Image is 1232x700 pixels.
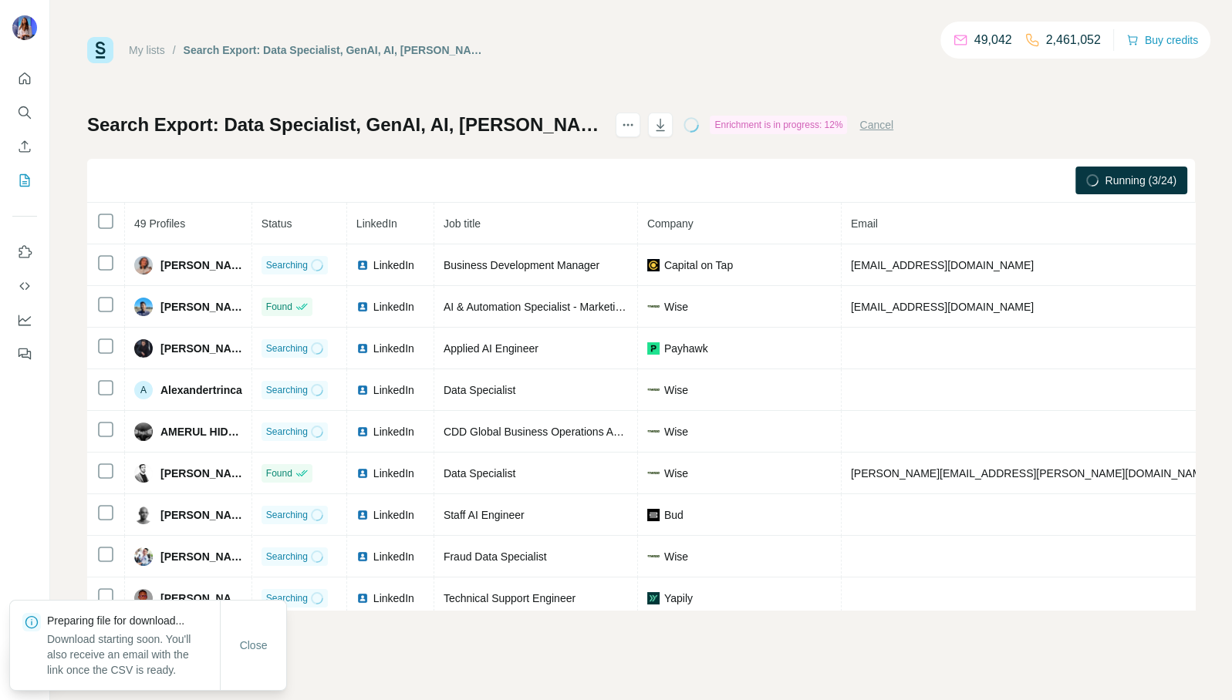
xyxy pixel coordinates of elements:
span: [EMAIL_ADDRESS][DOMAIN_NAME] [851,259,1034,271]
span: LinkedIn [356,217,397,230]
span: [PERSON_NAME] [160,507,242,523]
div: Search Export: Data Specialist, GenAI, AI, [PERSON_NAME]- Security contacts - [DATE] 15:09 [184,42,490,58]
span: Searching [266,425,308,439]
img: LinkedIn logo [356,509,369,521]
img: Avatar [134,422,153,441]
span: CDD Global Business Operations Analyst [444,426,642,438]
span: LinkedIn [373,549,414,564]
span: Wise [664,549,688,564]
span: LinkedIn [373,591,414,606]
span: Searching [266,258,308,272]
span: [PERSON_NAME] [160,549,242,564]
span: Found [266,300,292,314]
img: company-logo [647,472,660,475]
p: 49,042 [974,31,1012,49]
span: Status [262,217,292,230]
button: Quick start [12,65,37,93]
img: LinkedIn logo [356,384,369,396]
span: Staff AI Engineer [444,509,525,521]
p: 2,461,052 [1046,31,1101,49]
img: LinkedIn logo [356,342,369,355]
span: [PERSON_NAME] [160,299,242,315]
img: company-logo [647,430,660,433]
span: Business Development Manager [444,259,599,271]
span: Wise [664,299,688,315]
button: Search [12,99,37,126]
img: LinkedIn logo [356,592,369,604]
span: Yapily [664,591,693,606]
img: company-logo [647,592,660,604]
span: [PERSON_NAME][EMAIL_ADDRESS][PERSON_NAME][DOMAIN_NAME] [851,467,1212,480]
img: LinkedIn logo [356,259,369,271]
img: Avatar [134,547,153,566]
img: Avatar [134,298,153,316]
button: Close [229,631,278,659]
span: [EMAIL_ADDRESS][DOMAIN_NAME] [851,301,1034,313]
span: [PERSON_NAME] [160,591,242,606]
span: Wise [664,424,688,439]
span: LinkedIn [373,507,414,523]
button: Feedback [12,340,37,368]
span: Wise [664,466,688,481]
span: LinkedIn [373,341,414,356]
span: Job title [444,217,481,230]
span: Running (3/24) [1105,173,1176,188]
span: Company [647,217,694,230]
span: LinkedIn [373,299,414,315]
img: company-logo [647,342,660,355]
span: Fraud Data Specialist [444,550,547,563]
img: company-logo [647,389,660,392]
button: Buy credits [1126,29,1198,51]
img: LinkedIn logo [356,426,369,438]
img: company-logo [647,259,660,271]
span: 49 Profiles [134,217,185,230]
img: company-logo [647,305,660,308]
li: / [173,42,176,58]
img: Avatar [12,15,37,40]
button: Use Surfe API [12,272,37,300]
img: LinkedIn logo [356,467,369,480]
span: Wise [664,382,688,398]
span: Searching [266,508,308,522]
span: Alexandertrinca [160,382,242,398]
p: Download starting soon. You'll also receive an email with the link once the CSV is ready. [47,631,220,678]
img: company-logo [647,555,660,558]
span: Data Specialist [444,467,515,480]
button: Use Surfe on LinkedIn [12,238,37,266]
span: Searching [266,383,308,397]
span: Bud [664,507,684,523]
h1: Search Export: Data Specialist, GenAI, AI, [PERSON_NAME]- Security contacts - [DATE] 15:09 [87,113,602,137]
span: Searching [266,550,308,564]
span: Payhawk [664,341,708,356]
span: [PERSON_NAME] [160,257,242,273]
img: Avatar [134,589,153,607]
span: Email [851,217,878,230]
button: Enrich CSV [12,133,37,160]
span: LinkedIn [373,257,414,273]
span: LinkedIn [373,466,414,481]
img: Avatar [134,339,153,358]
img: LinkedIn logo [356,550,369,563]
a: My lists [129,44,165,56]
span: Found [266,466,292,480]
button: My lists [12,167,37,194]
div: A [134,381,153,399]
img: company-logo [647,509,660,521]
span: Technical Support Engineer [444,592,575,604]
span: AMERUL HIDAYAH [160,424,242,439]
span: [PERSON_NAME] [160,466,242,481]
img: Avatar [134,506,153,524]
span: LinkedIn [373,424,414,439]
span: Close [240,638,268,653]
span: Data Specialist [444,384,515,396]
img: LinkedIn logo [356,301,369,313]
img: Avatar [134,256,153,274]
button: Cancel [859,117,893,133]
span: LinkedIn [373,382,414,398]
img: Avatar [134,464,153,483]
img: Surfe Logo [87,37,113,63]
span: [PERSON_NAME] [160,341,242,356]
div: Enrichment is in progress: 12% [710,116,847,134]
span: Searching [266,342,308,355]
span: Applied AI Engineer [444,342,538,355]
